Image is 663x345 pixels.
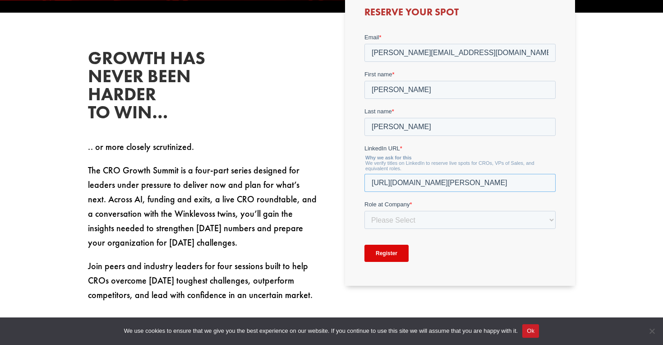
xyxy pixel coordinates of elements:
span: No [647,326,656,336]
button: Ok [522,324,539,338]
span: .. or more closely scrutinized. [88,141,194,153]
h3: Reserve Your Spot [364,7,556,22]
span: Join peers and industry leaders for four sessions built to help CROs overcome [DATE] toughest cha... [88,260,313,301]
h2: Growth has never been harder to win… [88,49,223,126]
iframe: Form 0 [364,33,556,271]
span: The CRO Growth Summit is a four-part series designed for leaders under pressure to deliver now an... [88,164,317,248]
span: We use cookies to ensure that we give you the best experience on our website. If you continue to ... [124,326,518,336]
